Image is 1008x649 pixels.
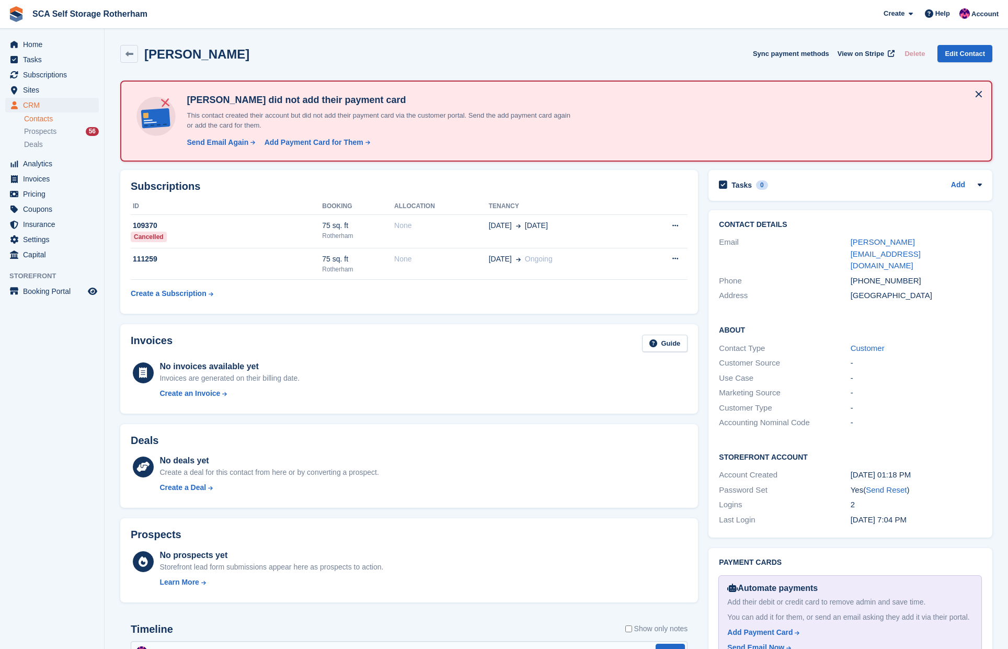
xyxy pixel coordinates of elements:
h2: Prospects [131,529,181,541]
a: Contacts [24,114,99,124]
a: menu [5,217,99,232]
h2: About [719,324,982,335]
h2: Storefront Account [719,451,982,462]
div: Create a Deal [159,482,206,493]
a: View on Stripe [833,45,897,62]
a: [PERSON_NAME][EMAIL_ADDRESS][DOMAIN_NAME] [851,237,921,270]
div: Customer Type [719,402,850,414]
button: Sync payment methods [753,45,829,62]
a: menu [5,83,99,97]
span: Sites [23,83,86,97]
button: Delete [900,45,929,62]
span: CRM [23,98,86,112]
div: None [394,254,489,265]
h2: Payment cards [719,559,982,567]
h2: Tasks [731,180,752,190]
a: Guide [642,335,688,352]
span: [DATE] [489,254,512,265]
div: Password Set [719,484,850,496]
span: Help [935,8,950,19]
div: You can add it for them, or send an email asking they add it via their portal. [727,612,973,623]
span: Tasks [23,52,86,67]
label: Show only notes [625,623,688,634]
div: Rotherham [322,265,394,274]
th: Allocation [394,198,489,215]
span: Deals [24,140,43,150]
div: Logins [719,499,850,511]
div: Automate payments [727,582,973,595]
div: 75 sq. ft [322,220,394,231]
div: Create an Invoice [159,388,220,399]
div: No prospects yet [159,549,383,562]
a: Edit Contact [937,45,992,62]
span: Prospects [24,127,56,136]
div: Marketing Source [719,387,850,399]
th: Booking [322,198,394,215]
div: Use Case [719,372,850,384]
a: Create a Deal [159,482,379,493]
h2: Invoices [131,335,173,352]
a: menu [5,187,99,201]
th: ID [131,198,322,215]
span: View on Stripe [838,49,884,59]
div: - [851,387,982,399]
div: Address [719,290,850,302]
h2: Timeline [131,623,173,635]
a: Add Payment Card [727,627,969,638]
div: - [851,372,982,384]
a: Deals [24,139,99,150]
div: Add their debit or credit card to remove admin and save time. [727,597,973,608]
span: Ongoing [525,255,553,263]
h2: [PERSON_NAME] [144,47,249,61]
span: [DATE] [489,220,512,231]
div: [PHONE_NUMBER] [851,275,982,287]
div: 0 [756,180,768,190]
div: No deals yet [159,454,379,467]
input: Show only notes [625,623,632,634]
span: ( ) [863,485,909,494]
span: Analytics [23,156,86,171]
span: [DATE] [525,220,548,231]
div: No invoices available yet [159,360,300,373]
a: Create a Subscription [131,284,213,303]
a: menu [5,247,99,262]
h4: [PERSON_NAME] did not add their payment card [182,94,575,106]
span: Create [884,8,904,19]
a: Add [951,179,965,191]
div: 2 [851,499,982,511]
div: Create a deal for this contact from here or by converting a prospect. [159,467,379,478]
a: Prospects 56 [24,126,99,137]
a: Create an Invoice [159,388,300,399]
div: 109370 [131,220,322,231]
div: Rotherham [322,231,394,241]
div: Contact Type [719,343,850,355]
a: menu [5,98,99,112]
div: Invoices are generated on their billing date. [159,373,300,384]
img: no-card-linked-e7822e413c904bf8b177c4d89f31251c4716f9871600ec3ca5bfc59e148c83f4.svg [134,94,178,139]
div: Storefront lead form submissions appear here as prospects to action. [159,562,383,573]
a: Send Reset [866,485,907,494]
div: Phone [719,275,850,287]
span: Capital [23,247,86,262]
span: Subscriptions [23,67,86,82]
span: Booking Portal [23,284,86,299]
div: - [851,357,982,369]
div: Learn More [159,577,199,588]
div: Cancelled [131,232,167,242]
div: Accounting Nominal Code [719,417,850,429]
a: menu [5,156,99,171]
div: Account Created [719,469,850,481]
a: menu [5,284,99,299]
span: Insurance [23,217,86,232]
a: menu [5,37,99,52]
a: Learn More [159,577,383,588]
div: Send Email Again [187,137,248,148]
div: Add Payment Card for Them [265,137,363,148]
h2: Contact Details [719,221,982,229]
span: Home [23,37,86,52]
span: Storefront [9,271,104,281]
div: Yes [851,484,982,496]
time: 2025-09-24 18:04:07 UTC [851,515,907,524]
div: Add Payment Card [727,627,793,638]
div: - [851,402,982,414]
